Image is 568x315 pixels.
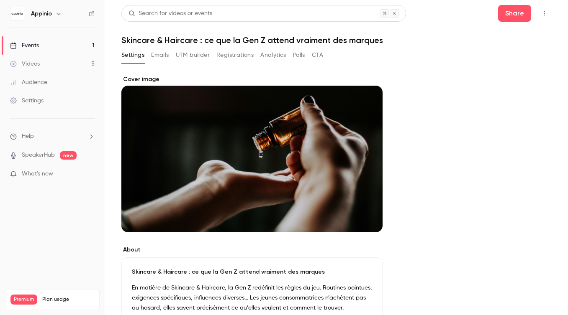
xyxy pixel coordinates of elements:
button: Registrations [216,48,254,62]
h6: Appinio [31,10,52,18]
button: UTM builder [176,48,210,62]
p: En matière de Skincare & Haircare, la Gen Z redéfinit les règles du jeu. Routines pointues, exige... [132,283,372,313]
span: Premium [10,295,37,305]
div: Search for videos or events [129,9,212,18]
div: Videos [10,60,40,68]
button: Share [498,5,531,22]
img: Appinio [10,7,24,20]
span: What's new [22,170,53,178]
iframe: Noticeable Trigger [85,170,95,178]
div: Events [10,41,39,50]
span: Plan usage [42,296,94,303]
p: Skincare & Haircare : ce que la Gen Z attend vraiment des marques [132,268,372,276]
button: Emails [151,48,169,62]
a: SpeakerHub [22,151,55,160]
li: help-dropdown-opener [10,132,95,141]
button: Settings [121,48,144,62]
div: Audience [10,78,47,86]
button: CTA [312,48,323,62]
div: Settings [10,97,44,105]
h1: Skincare & Haircare : ce que la Gen Z attend vraiment des marques [121,35,551,45]
label: Cover image [121,75,383,84]
button: Polls [293,48,305,62]
span: new [60,151,77,160]
button: Analytics [260,48,286,62]
section: Cover image [121,75,383,232]
span: Help [22,132,34,141]
label: About [121,246,383,254]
